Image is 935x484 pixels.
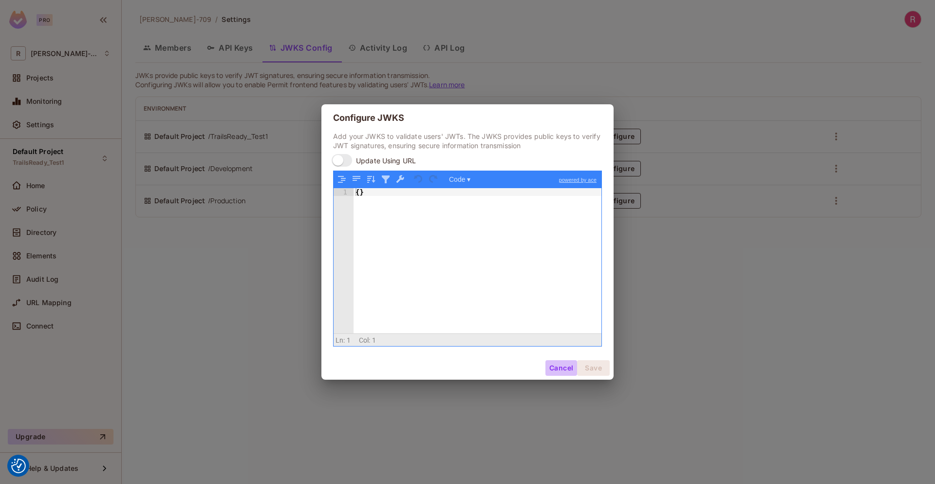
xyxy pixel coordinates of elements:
[379,173,392,186] button: Filter, sort, or transform contents
[427,173,440,186] button: Redo (Ctrl+Shift+Z)
[394,173,407,186] button: Repair JSON: fix quotes and escape characters, remove comments and JSONP notation, turn JavaScrip...
[365,173,377,186] button: Sort contents
[350,173,363,186] button: Compact JSON data, remove all whitespaces (Ctrl+Shift+I)
[11,459,26,473] img: Revisit consent button
[333,132,602,150] p: Add your JWKS to validate users' JWTs. The JWKS provides public keys to verify JWT signatures, en...
[336,173,348,186] button: Format JSON data, with proper indentation and line feeds (Ctrl+I)
[577,360,610,376] button: Save
[446,173,474,186] button: Code ▾
[336,336,345,344] span: Ln:
[372,336,376,344] span: 1
[334,188,354,196] div: 1
[356,156,416,165] span: Update Using URL
[545,360,577,376] button: Cancel
[321,104,614,132] h2: Configure JWKS
[347,336,351,344] span: 1
[554,171,601,189] a: powered by ace
[359,336,371,344] span: Col:
[11,459,26,473] button: Consent Preferences
[412,173,425,186] button: Undo last action (Ctrl+Z)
